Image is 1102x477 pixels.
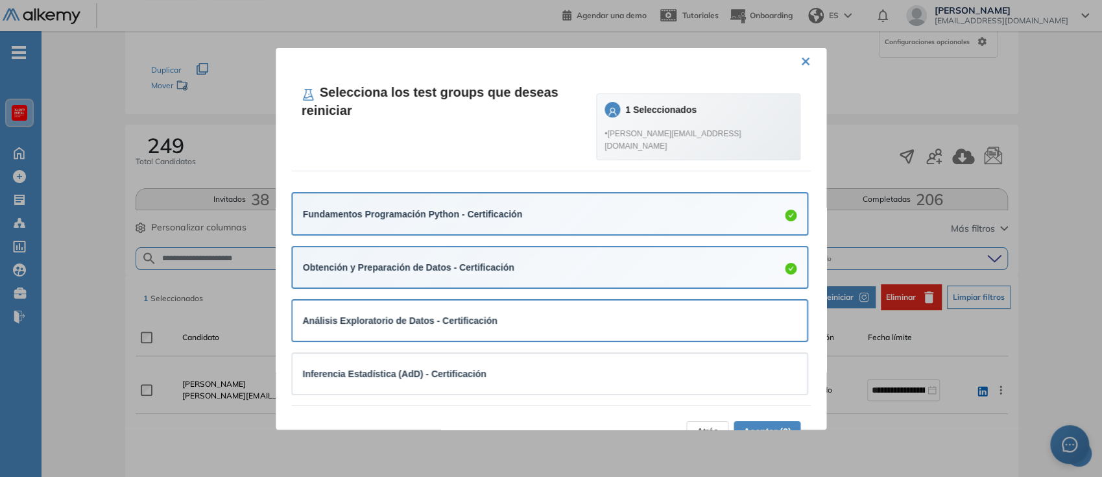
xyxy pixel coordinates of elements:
[686,421,728,442] button: Atrás
[625,104,697,115] strong: 1 Seleccionados
[697,424,718,439] span: Atrás
[303,369,486,379] strong: Inferencia Estadística (AdD) - Certificación
[302,83,596,119] h4: Selecciona los test groups que deseas reiniciar
[785,210,797,221] span: check-circle
[785,263,797,275] span: check-circle
[743,424,791,439] span: Aceptar (2)
[605,128,792,153] span: • [PERSON_NAME][EMAIL_ADDRESS][DOMAIN_NAME]
[303,315,497,326] strong: Análisis Exploratorio de Datos - Certificación
[800,47,811,73] button: ×
[302,88,315,101] span: experiment
[303,262,514,273] strong: Obtención y Preparación de Datos - Certificación
[734,421,800,442] button: Aceptar (2)
[303,209,522,219] strong: Fundamentos Programación Python - Certificación
[608,107,617,116] span: user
